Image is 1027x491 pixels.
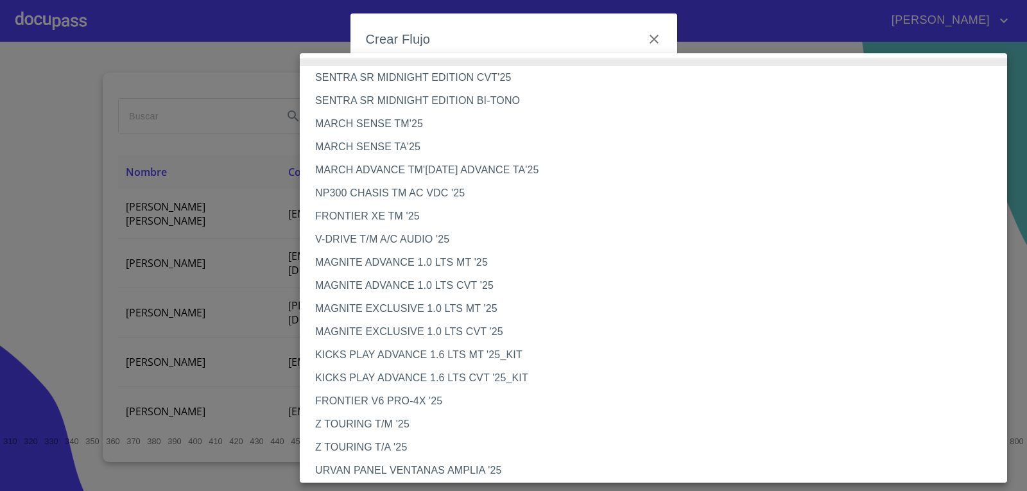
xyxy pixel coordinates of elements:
li: FRONTIER XE TM '25 [300,205,1017,228]
li: Z TOURING T/M '25 [300,413,1017,436]
li: MARCH ADVANCE TM'[DATE] ADVANCE TA'25 [300,159,1017,182]
li: Z TOURING T/A '25 [300,436,1017,459]
li: KICKS PLAY ADVANCE 1.6 LTS MT '25_KIT [300,343,1017,366]
li: MAGNITE EXCLUSIVE 1.0 LTS MT '25 [300,297,1017,320]
li: SENTRA SR MIDNIGHT EDITION CVT'25 [300,66,1017,89]
li: V-DRIVE T/M A/C AUDIO '25 [300,228,1017,251]
li: FRONTIER V6 PRO-4X '25 [300,390,1017,413]
li: URVAN PANEL VENTANAS AMPLIA '25 [300,459,1017,482]
li: MARCH SENSE TM'25 [300,112,1017,135]
li: MAGNITE EXCLUSIVE 1.0 LTS CVT '25 [300,320,1017,343]
li: KICKS PLAY ADVANCE 1.6 LTS CVT '25_KIT [300,366,1017,390]
li: MAGNITE ADVANCE 1.0 LTS MT '25 [300,251,1017,274]
li: SENTRA SR MIDNIGHT EDITION BI-TONO [300,89,1017,112]
li: MARCH SENSE TA'25 [300,135,1017,159]
li: MAGNITE ADVANCE 1.0 LTS CVT '25 [300,274,1017,297]
li: NP300 CHASIS TM AC VDC '25 [300,182,1017,205]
